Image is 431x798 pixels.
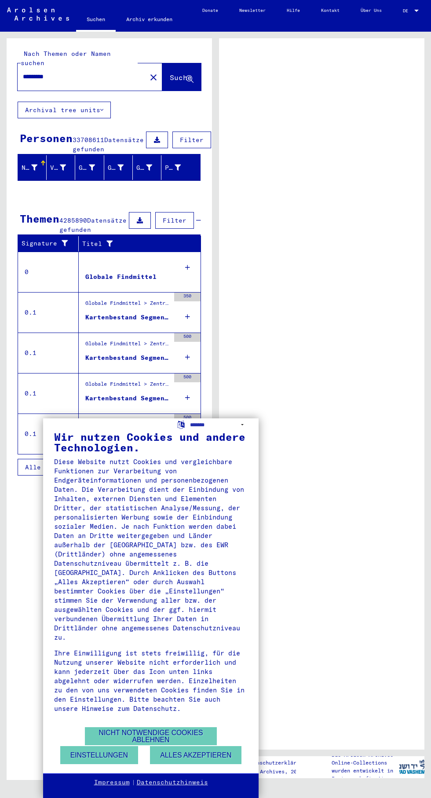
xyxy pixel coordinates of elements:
[190,418,248,431] select: Sprache auswählen
[176,420,186,428] label: Sprache auswählen
[150,746,241,764] button: Alles akzeptieren
[85,727,217,745] button: Nicht notwendige Cookies ablehnen
[137,778,208,787] a: Datenschutzhinweis
[54,648,248,713] div: Ihre Einwilligung ist stets freiwillig, für die Nutzung unserer Website nicht erforderlich und ka...
[94,778,130,787] a: Impressum
[54,432,248,453] div: Wir nutzen Cookies und andere Technologien.
[54,457,248,642] div: Diese Website nutzt Cookies und vergleichbare Funktionen zur Verarbeitung von Endgeräteinformatio...
[60,746,138,764] button: Einstellungen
